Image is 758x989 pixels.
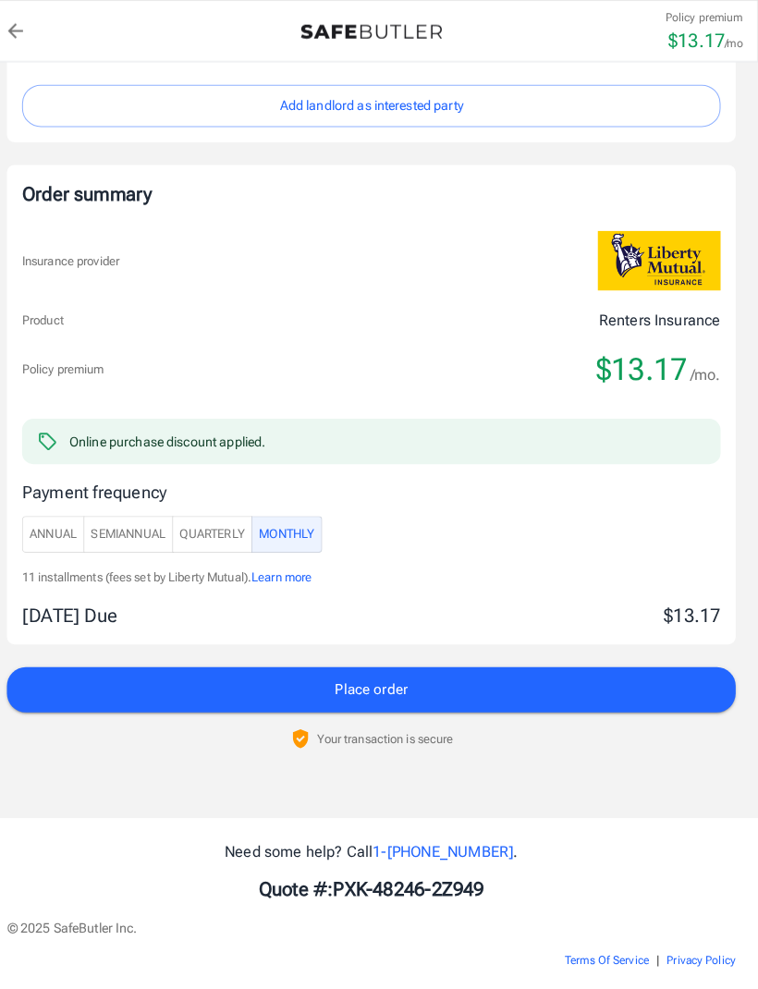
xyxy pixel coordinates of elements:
[599,344,689,381] span: $13.17
[37,558,262,572] span: 11 installments (fees set by Liberty Mutual).
[37,247,132,265] p: Insurance provider
[22,899,736,918] p: © 2025 SafeButler Inc.
[12,12,49,49] a: back to quotes
[568,934,651,947] a: Terms Of Service
[667,9,743,26] p: Policy premium
[37,83,721,125] button: Add landlord as interested party
[262,558,321,572] span: Learn more
[37,470,721,494] p: Payment frequency
[666,589,721,617] p: $13.17
[44,513,91,534] span: Annual
[381,825,519,843] a: 1-[PHONE_NUMBER]
[97,506,185,542] button: SemiAnnual
[310,24,448,39] img: Back to quotes
[184,506,263,542] button: Quarterly
[726,34,743,51] p: /mo
[37,353,117,372] p: Policy premium
[602,303,721,325] p: Renters Insurance
[37,305,78,324] p: Product
[104,513,177,534] span: SemiAnnual
[326,715,459,733] p: Your transaction is secure
[37,589,130,617] p: [DATE] Due
[670,29,726,51] span: $ 13.17
[22,824,736,846] p: Need some help? Call .
[691,355,721,381] span: /mo.
[658,934,661,947] span: |
[22,653,736,698] button: Place order
[668,934,736,947] a: Privacy Policy
[269,860,490,882] b: Quote #: PXK-48246-2Z949
[262,506,331,542] button: Monthly
[37,506,98,542] button: Annual
[37,177,721,204] div: Order summary
[83,423,275,442] div: Online purchase discount applied.
[269,513,324,534] span: Monthly
[601,226,721,285] img: Liberty Mutual
[344,664,415,688] span: Place order
[191,513,255,534] span: Quarterly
